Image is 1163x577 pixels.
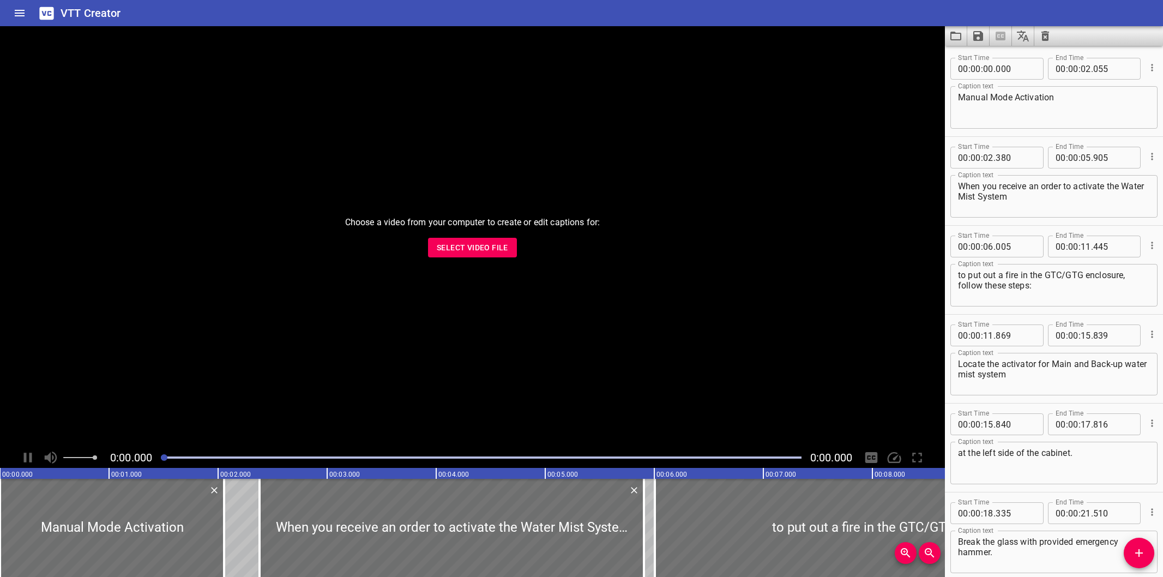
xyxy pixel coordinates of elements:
svg: Load captions from file [949,29,962,43]
button: Cue Options [1145,505,1159,519]
span: : [968,58,971,80]
input: 000 [996,58,1035,80]
p: Choose a video from your computer to create or edit captions for: [345,216,600,229]
div: Toggle Full Screen [907,447,927,468]
input: 816 [1093,413,1133,435]
input: 00 [971,502,981,524]
span: . [1091,236,1093,257]
input: 00 [1056,147,1066,169]
input: 905 [1093,147,1133,169]
textarea: Break the glass with provided emergency hammer. [958,537,1150,568]
button: Cue Options [1145,61,1159,75]
div: Delete Cue [207,483,220,497]
input: 00 [971,236,981,257]
button: Cue Options [1145,327,1159,341]
input: 00 [1068,413,1078,435]
span: : [981,58,983,80]
input: 00 [1068,58,1078,80]
input: 18 [983,502,993,524]
text: 00:06.000 [656,471,687,478]
input: 510 [1093,502,1133,524]
span: : [981,324,983,346]
h6: VTT Creator [61,4,121,22]
span: Select Video File [437,241,508,255]
span: : [968,147,971,169]
text: 00:08.000 [875,471,905,478]
textarea: When you receive an order to activate the Water Mist System [958,181,1150,212]
span: : [981,236,983,257]
text: 00:03.000 [329,471,360,478]
button: Delete [207,483,221,497]
input: 840 [996,413,1035,435]
span: : [1066,413,1068,435]
span: . [1091,502,1093,524]
div: Cue Options [1145,409,1158,437]
input: 00 [1068,324,1078,346]
svg: Translate captions [1016,29,1029,43]
span: : [1078,147,1081,169]
text: 00:07.000 [766,471,796,478]
text: 00:02.000 [220,471,251,478]
div: Cue Options [1145,231,1158,260]
input: 11 [1081,236,1091,257]
span: . [993,147,996,169]
input: 00 [1068,147,1078,169]
input: 00 [1068,502,1078,524]
textarea: Manual Mode Activation [958,92,1150,123]
input: 00 [958,236,968,257]
textarea: Locate the activator for Main and Back-up water mist system [958,359,1150,390]
span: : [1066,324,1068,346]
input: 05 [1081,147,1091,169]
input: 055 [1093,58,1133,80]
input: 00 [958,502,968,524]
button: Cue Options [1145,149,1159,164]
span: : [968,236,971,257]
textarea: to put out a fire in the GTC/GTG enclosure, follow these steps: [958,270,1150,301]
span: : [968,413,971,435]
div: Delete Cue [627,483,640,497]
span: : [1078,502,1081,524]
span: . [993,413,996,435]
span: : [1078,324,1081,346]
button: Load captions from file [945,26,967,46]
span: . [993,324,996,346]
input: 869 [996,324,1035,346]
input: 00 [1056,236,1066,257]
input: 00 [958,324,968,346]
span: : [981,147,983,169]
svg: Save captions to file [972,29,985,43]
button: Add Cue [1124,538,1154,568]
input: 335 [996,502,1035,524]
span: : [1078,58,1081,80]
span: : [981,502,983,524]
input: 00 [958,413,968,435]
input: 00 [971,413,981,435]
span: : [1066,502,1068,524]
input: 00 [1056,324,1066,346]
input: 00 [1056,58,1066,80]
input: 839 [1093,324,1133,346]
button: Cue Options [1145,416,1159,430]
text: 00:01.000 [111,471,142,478]
button: Translate captions [1012,26,1034,46]
span: . [1091,324,1093,346]
input: 06 [983,236,993,257]
span: Video Duration [810,451,852,464]
span: : [1066,147,1068,169]
input: 02 [983,147,993,169]
input: 11 [983,324,993,346]
span: : [1078,236,1081,257]
input: 00 [971,58,981,80]
svg: Clear captions [1039,29,1052,43]
button: Zoom Out [919,542,941,564]
div: Play progress [161,456,802,459]
input: 21 [1081,502,1091,524]
span: . [1091,413,1093,435]
textarea: at the left side of the cabinet. [958,448,1150,479]
button: Cue Options [1145,238,1159,253]
button: Delete [627,483,641,497]
input: 15 [983,413,993,435]
span: : [1066,236,1068,257]
div: Hide/Show Captions [861,447,882,468]
input: 00 [971,324,981,346]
